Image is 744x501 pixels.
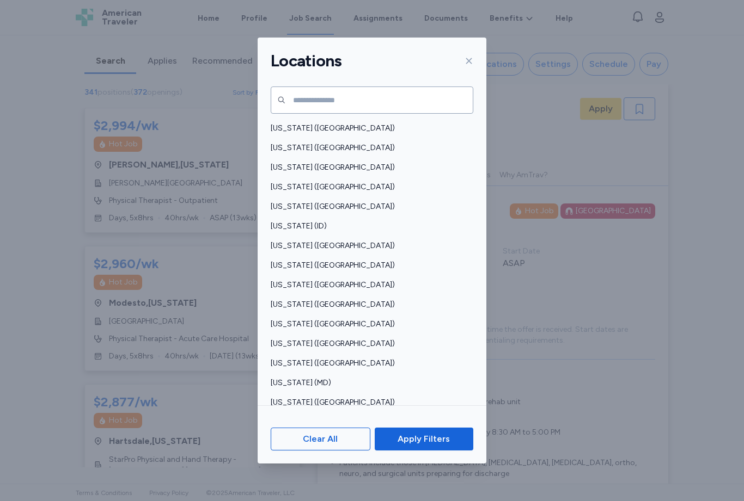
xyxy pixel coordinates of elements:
span: [US_STATE] ([GEOGRAPHIC_DATA]) [271,182,467,193]
h1: Locations [271,51,341,71]
button: Clear All [271,428,370,450]
span: [US_STATE] ([GEOGRAPHIC_DATA]) [271,358,467,369]
span: [US_STATE] ([GEOGRAPHIC_DATA]) [271,162,467,173]
span: [US_STATE] ([GEOGRAPHIC_DATA]) [271,397,467,408]
span: [US_STATE] ([GEOGRAPHIC_DATA]) [271,143,467,153]
span: [US_STATE] ([GEOGRAPHIC_DATA]) [271,260,467,271]
span: [US_STATE] ([GEOGRAPHIC_DATA]) [271,319,467,330]
span: [US_STATE] ([GEOGRAPHIC_DATA]) [271,299,467,310]
button: Apply Filters [375,428,473,450]
span: Clear All [303,432,338,446]
span: [US_STATE] ([GEOGRAPHIC_DATA]) [271,338,467,349]
span: [US_STATE] ([GEOGRAPHIC_DATA]) [271,280,467,290]
span: [US_STATE] (MD) [271,378,467,388]
span: Apply Filters [398,432,450,446]
span: [US_STATE] (ID) [271,221,467,232]
span: [US_STATE] ([GEOGRAPHIC_DATA]) [271,201,467,212]
span: [US_STATE] ([GEOGRAPHIC_DATA]) [271,123,467,134]
span: [US_STATE] ([GEOGRAPHIC_DATA]) [271,240,467,251]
